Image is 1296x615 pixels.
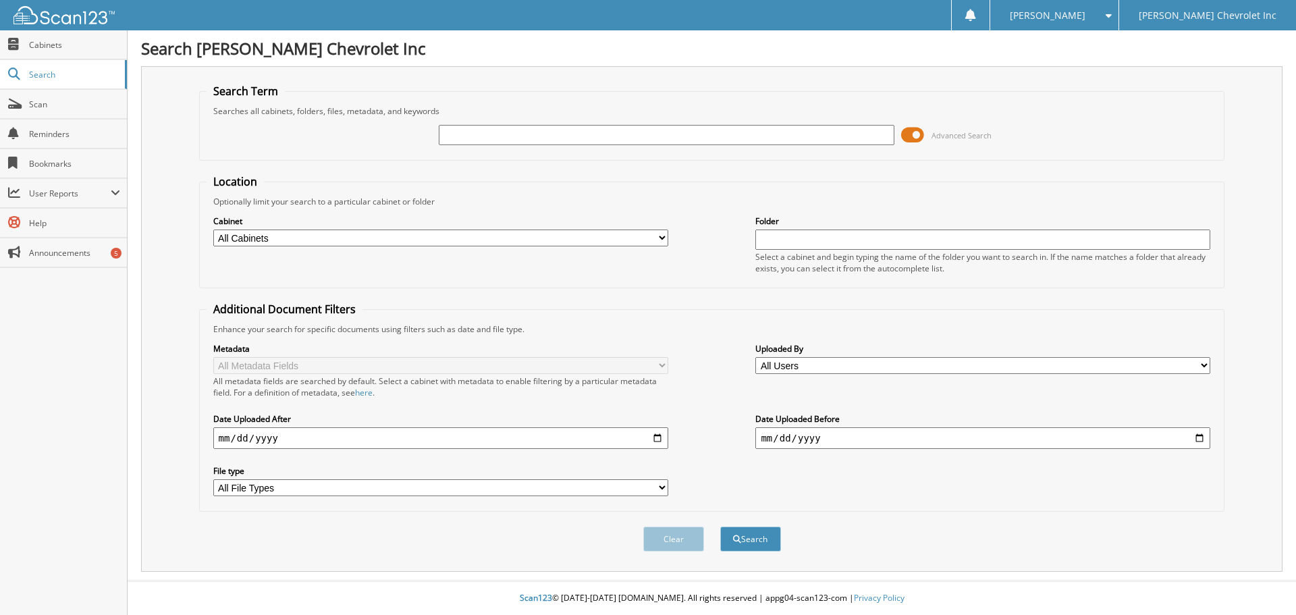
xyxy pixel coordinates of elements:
a: Privacy Policy [854,592,905,604]
div: Optionally limit your search to a particular cabinet or folder [207,196,1218,207]
div: 5 [111,248,122,259]
legend: Search Term [207,84,285,99]
span: User Reports [29,188,111,199]
span: Search [29,69,118,80]
span: [PERSON_NAME] Chevrolet Inc [1139,11,1276,20]
label: Folder [755,215,1210,227]
span: Bookmarks [29,158,120,169]
span: Announcements [29,247,120,259]
img: scan123-logo-white.svg [13,6,115,24]
div: Select a cabinet and begin typing the name of the folder you want to search in. If the name match... [755,251,1210,274]
span: Help [29,217,120,229]
div: © [DATE]-[DATE] [DOMAIN_NAME]. All rights reserved | appg04-scan123-com | [128,582,1296,615]
span: Scan [29,99,120,110]
button: Clear [643,527,704,552]
label: Metadata [213,343,668,354]
span: [PERSON_NAME] [1010,11,1085,20]
span: Cabinets [29,39,120,51]
input: end [755,427,1210,449]
span: Reminders [29,128,120,140]
span: Scan123 [520,592,552,604]
div: All metadata fields are searched by default. Select a cabinet with metadata to enable filtering b... [213,375,668,398]
label: Uploaded By [755,343,1210,354]
legend: Location [207,174,264,189]
span: Advanced Search [932,130,992,140]
label: File type [213,465,668,477]
legend: Additional Document Filters [207,302,362,317]
h1: Search [PERSON_NAME] Chevrolet Inc [141,37,1282,59]
label: Date Uploaded Before [755,413,1210,425]
a: here [355,387,373,398]
input: start [213,427,668,449]
label: Date Uploaded After [213,413,668,425]
button: Search [720,527,781,552]
label: Cabinet [213,215,668,227]
div: Enhance your search for specific documents using filters such as date and file type. [207,323,1218,335]
div: Searches all cabinets, folders, files, metadata, and keywords [207,105,1218,117]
